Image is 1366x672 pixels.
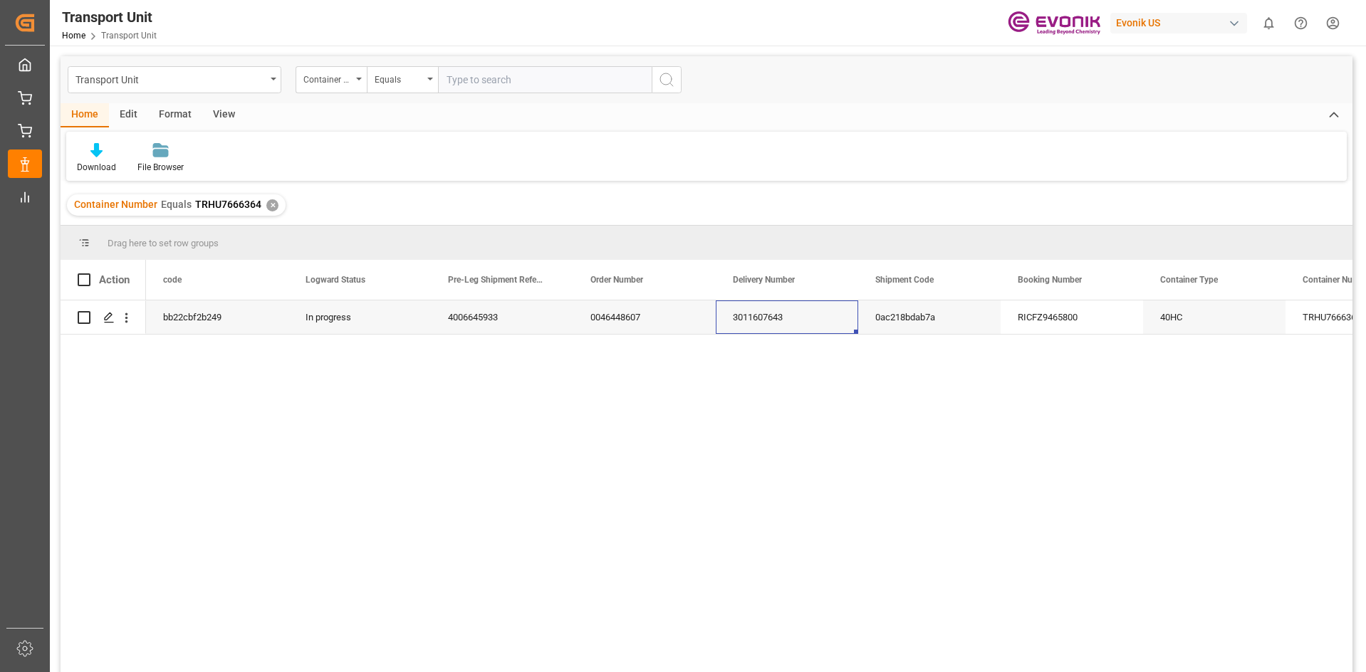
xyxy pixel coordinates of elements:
[1008,11,1100,36] img: Evonik-brand-mark-Deep-Purple-RGB.jpeg_1700498283.jpeg
[1110,9,1253,36] button: Evonik US
[266,199,278,211] div: ✕
[296,66,367,93] button: open menu
[61,300,146,335] div: Press SPACE to select this row.
[137,161,184,174] div: File Browser
[1110,13,1247,33] div: Evonik US
[858,300,1001,334] div: 0ac218bdab7a
[109,103,148,127] div: Edit
[1160,275,1218,285] span: Container Type
[875,275,934,285] span: Shipment Code
[195,199,261,210] span: TRHU7666364
[74,199,157,210] span: Container Number
[716,300,858,334] div: 3011607643
[61,103,109,127] div: Home
[438,66,652,93] input: Type to search
[733,275,795,285] span: Delivery Number
[75,70,266,88] div: Transport Unit
[652,66,682,93] button: search button
[590,275,643,285] span: Order Number
[1018,275,1082,285] span: Booking Number
[1143,300,1286,334] div: 40HC
[62,6,157,28] div: Transport Unit
[288,300,431,334] div: In progress
[1253,7,1285,39] button: show 0 new notifications
[77,161,116,174] div: Download
[62,31,85,41] a: Home
[202,103,246,127] div: View
[573,300,716,334] div: 0046448607
[99,273,130,286] div: Action
[68,66,281,93] button: open menu
[303,70,352,86] div: Container Number
[148,103,202,127] div: Format
[431,300,573,334] div: 4006645933
[1001,300,1143,334] div: RICFZ9465800
[448,275,543,285] span: Pre-Leg Shipment Reference Evonik
[108,238,219,248] span: Drag here to set row groups
[306,275,365,285] span: Logward Status
[367,66,438,93] button: open menu
[161,199,192,210] span: Equals
[146,300,288,334] div: bb22cbf2b249
[163,275,182,285] span: code
[375,70,423,86] div: Equals
[1285,7,1317,39] button: Help Center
